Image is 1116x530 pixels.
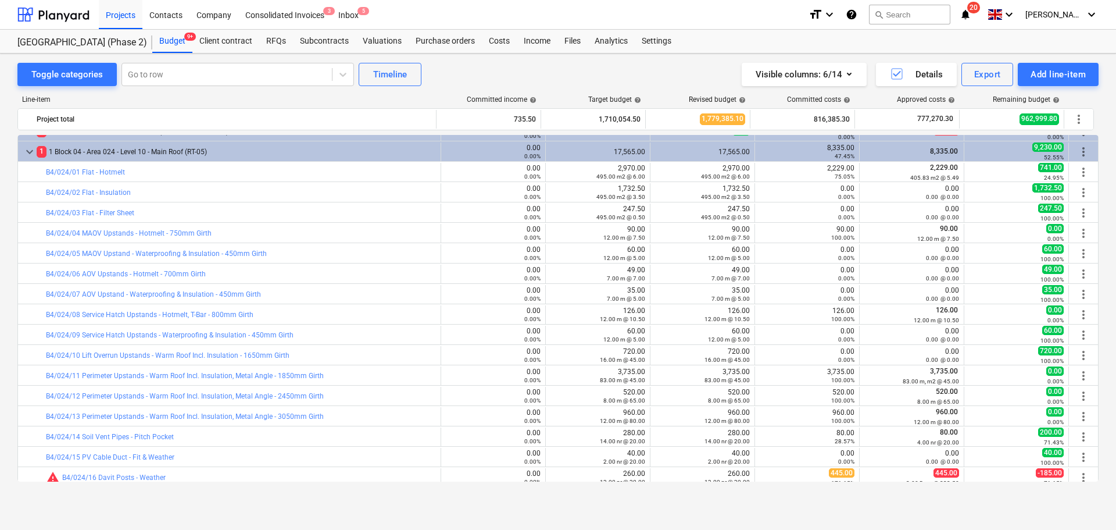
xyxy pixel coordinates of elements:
a: Budget9+ [152,30,192,53]
i: keyboard_arrow_down [1085,8,1099,22]
span: More actions [1072,112,1086,126]
div: Budget [152,30,192,53]
i: notifications [960,8,971,22]
div: Target budget [588,95,641,104]
a: RFQs [259,30,293,53]
span: 3 [323,7,335,15]
span: 962,999.80 [1020,113,1059,125]
a: Valuations [356,30,409,53]
div: Toggle categories [31,67,103,82]
span: help [841,97,850,104]
div: Committed costs [787,95,850,104]
div: Details [890,67,943,82]
button: Details [876,63,957,86]
button: Timeline [359,63,421,86]
i: format_size [809,8,822,22]
div: 1,710,054.50 [546,110,641,129]
a: Client contract [192,30,259,53]
div: Approved costs [897,95,955,104]
span: 5 [357,7,369,15]
div: Remaining budget [993,95,1060,104]
button: Toggle categories [17,63,117,86]
span: 1,779,385.10 [700,113,745,125]
span: help [946,97,955,104]
div: Project total [37,110,431,129]
iframe: Chat Widget [1058,474,1116,530]
div: Line-item [17,95,437,104]
button: Add line-item [1018,63,1099,86]
span: 777,270.30 [916,114,954,124]
div: Visible columns : 6/14 [756,67,853,82]
a: Costs [482,30,517,53]
a: Subcontracts [293,30,356,53]
div: Export [974,67,1001,82]
span: 20 [967,2,980,13]
div: Revised budget [689,95,746,104]
span: search [874,10,884,19]
a: Income [517,30,557,53]
div: [GEOGRAPHIC_DATA] (Phase 2) [17,37,138,49]
div: Timeline [373,67,407,82]
span: help [736,97,746,104]
i: keyboard_arrow_down [1002,8,1016,22]
button: Search [869,5,950,24]
a: Settings [635,30,678,53]
span: [PERSON_NAME] [1025,10,1083,19]
a: Analytics [588,30,635,53]
div: 816,385.30 [755,110,850,129]
div: Add line-item [1031,67,1086,82]
div: Committed income [467,95,536,104]
div: 735.50 [441,110,536,129]
button: Export [961,63,1014,86]
i: keyboard_arrow_down [822,8,836,22]
span: help [632,97,641,104]
span: 9+ [184,33,196,41]
span: help [1050,97,1060,104]
i: Knowledge base [846,8,857,22]
a: Files [557,30,588,53]
button: Visible columns:6/14 [742,63,867,86]
a: Purchase orders [409,30,482,53]
span: help [527,97,536,104]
